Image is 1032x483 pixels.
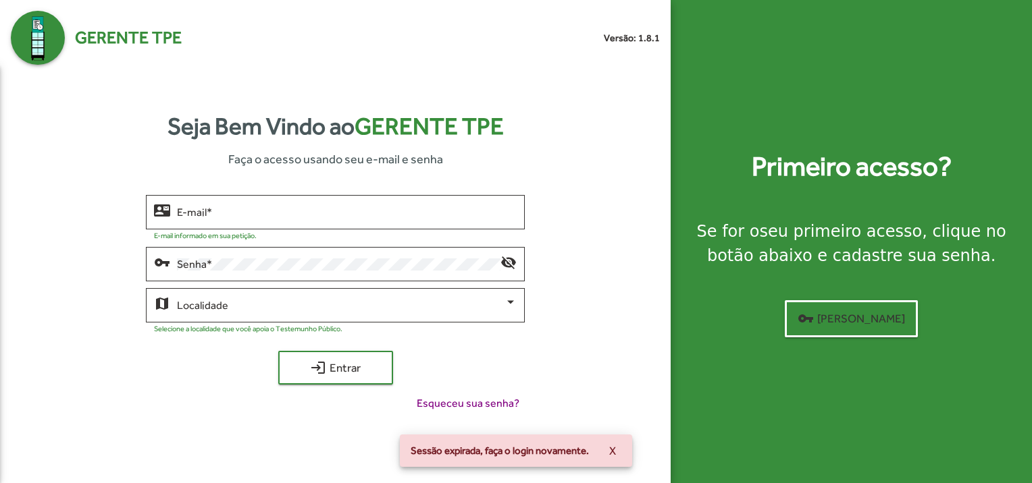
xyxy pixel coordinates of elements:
[609,438,616,463] span: X
[154,231,257,239] mat-hint: E-mail informado em sua petição.
[687,219,1016,268] div: Se for o , clique no botão abaixo e cadastre sua senha.
[752,146,952,187] strong: Primeiro acesso?
[310,360,326,376] mat-icon: login
[154,295,170,311] mat-icon: map
[278,351,393,385] button: Entrar
[228,150,443,168] span: Faça o acesso usando seu e-mail e senha
[598,438,627,463] button: X
[500,254,517,270] mat-icon: visibility_off
[798,310,814,326] mat-icon: vpn_key
[154,202,170,218] mat-icon: contact_mail
[75,25,182,51] span: Gerente TPE
[759,222,922,241] strong: seu primeiro acesso
[11,11,65,65] img: Logo Gerente
[798,306,905,331] span: [PERSON_NAME]
[154,324,342,333] mat-hint: Selecione a localidade que você apoia o Testemunho Público.
[411,444,589,457] span: Sessão expirada, faça o login novamente.
[785,300,918,337] button: [PERSON_NAME]
[417,395,519,411] span: Esqueceu sua senha?
[604,31,660,45] small: Versão: 1.8.1
[167,109,504,144] strong: Seja Bem Vindo ao
[355,113,504,140] span: Gerente TPE
[154,254,170,270] mat-icon: vpn_key
[290,356,381,380] span: Entrar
